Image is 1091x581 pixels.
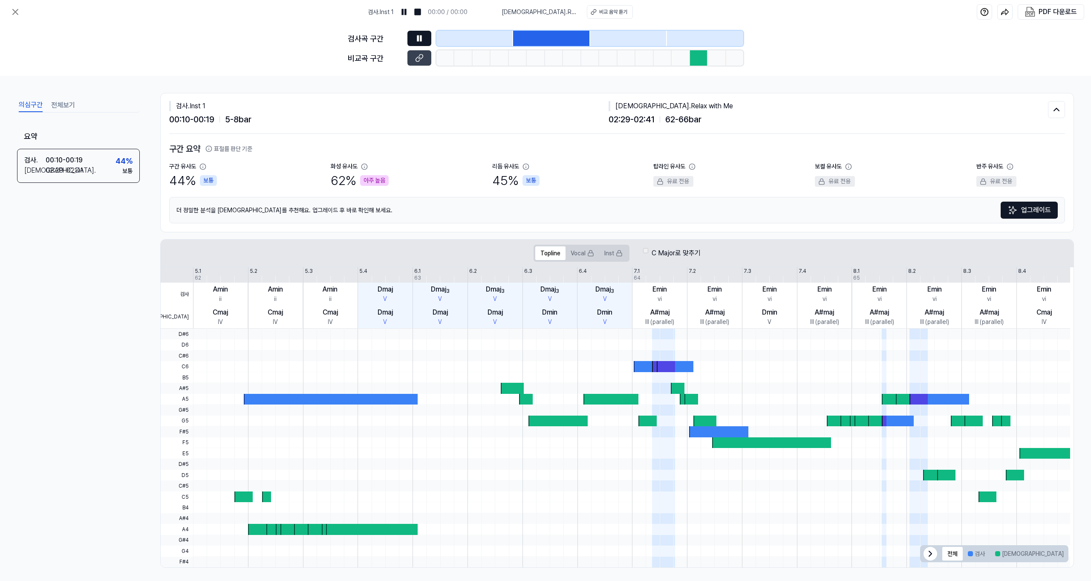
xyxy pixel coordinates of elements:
[368,8,394,17] span: 검사 . Inst 1
[348,33,402,44] div: 검사곡 구간
[1042,295,1046,304] div: vi
[488,307,503,318] div: Dmaj
[24,165,46,176] div: [DEMOGRAPHIC_DATA] .
[383,295,387,304] div: V
[268,284,283,295] div: Amin
[942,547,963,561] button: 전체
[268,307,283,318] div: Cmaj
[653,176,693,187] div: 유료 전용
[540,284,559,295] div: Dmaj
[400,8,408,16] img: pause
[205,145,252,153] button: 표절률 판단 기준
[652,284,667,295] div: Emin
[161,502,193,513] span: B4
[689,267,696,275] div: 7.2
[1039,6,1077,17] div: PDF 다운로드
[492,162,519,171] div: 리듬 유사도
[161,405,193,415] span: G#5
[169,197,1065,223] div: 더 정밀한 분석을 [DEMOGRAPHIC_DATA]를 추천해요. 업그레이드 후 바로 확인해 보세요.
[195,274,201,282] div: 62
[161,329,193,339] span: D#6
[161,513,193,524] span: A#4
[976,162,1003,171] div: 반주 유사도
[46,165,83,176] div: 02:29 - 02:41
[51,98,75,112] button: 전체보기
[502,8,577,17] span: [DEMOGRAPHIC_DATA] . Relax with Me
[161,448,193,459] span: E5
[161,383,193,393] span: A#5
[360,175,389,186] div: 아주 높음
[486,284,505,295] div: Dmaj
[46,155,83,165] div: 00:10 - 00:19
[653,162,685,171] div: 탑라인 유사도
[169,171,217,190] div: 44 %
[982,284,996,295] div: Emin
[169,113,214,126] span: 00:10 - 00:19
[115,155,133,167] div: 44 %
[161,394,193,405] span: A5
[493,295,497,304] div: V
[213,307,228,318] div: Cmaj
[331,162,358,171] div: 화성 유사도
[799,267,806,275] div: 7.4
[19,98,43,112] button: 의심구간
[195,267,201,275] div: 5.1
[817,284,832,295] div: Emin
[535,246,566,260] button: Topline
[587,5,633,19] a: 비교 음악 듣기
[219,295,222,304] div: ii
[169,142,1065,155] h2: 구간 요약
[492,171,540,190] div: 45 %
[378,284,393,295] div: Dmaj
[665,113,701,126] span: 62 - 66 bar
[161,283,193,306] span: 검사
[815,162,842,171] div: 보컬 유사도
[250,267,257,275] div: 5.2
[599,246,628,260] button: Inst
[823,295,827,304] div: vi
[908,267,916,275] div: 8.2
[707,284,722,295] div: Emin
[169,101,609,111] div: 검사 . Inst 1
[768,295,772,304] div: vi
[305,267,313,275] div: 5.3
[161,557,193,567] span: F#4
[762,307,777,318] div: Dmin
[161,350,193,361] span: C#6
[213,284,228,295] div: Amin
[331,171,389,190] div: 62 %
[200,175,217,186] div: 보통
[925,307,944,318] div: A#maj
[522,175,540,186] div: 보통
[815,176,855,187] div: 유료 전용
[1001,202,1058,219] a: Sparkles업그레이드
[24,155,46,165] div: 검사 .
[603,295,607,304] div: V
[865,318,894,327] div: III (parallel)
[658,295,662,304] div: vi
[161,535,193,546] span: G#4
[963,267,971,275] div: 8.3
[431,284,450,295] div: Dmaj
[927,284,942,295] div: Emin
[274,295,277,304] div: ii
[414,274,421,282] div: 63
[980,8,989,16] img: help
[414,267,421,275] div: 6.1
[634,274,641,282] div: 64
[975,318,1004,327] div: III (parallel)
[161,437,193,448] span: F5
[877,295,882,304] div: vi
[161,306,193,329] span: [DEMOGRAPHIC_DATA]
[122,167,133,176] div: 보통
[853,267,860,275] div: 8.1
[161,426,193,437] span: F#5
[556,288,559,294] sub: 3
[815,307,834,318] div: A#maj
[161,491,193,502] span: C5
[359,267,367,275] div: 5.4
[428,8,468,17] div: 00:00 / 00:00
[650,307,670,318] div: A#maj
[1001,8,1009,16] img: share
[469,267,477,275] div: 6.2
